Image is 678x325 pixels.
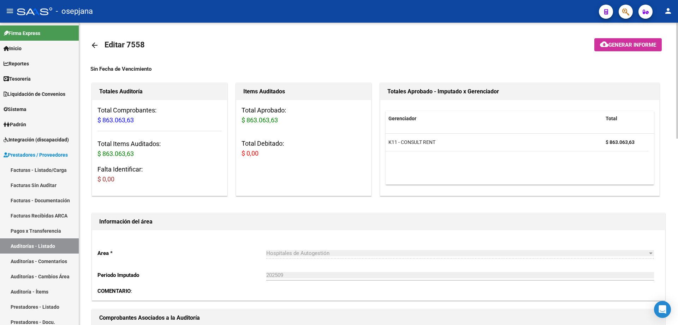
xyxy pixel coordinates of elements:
[97,105,222,125] h3: Total Comprobantes:
[97,271,266,279] p: Periodo Imputado
[99,86,220,97] h1: Totales Auditoría
[388,139,435,145] span: K11 - CONSULT RENT
[243,86,364,97] h1: Items Auditados
[600,40,608,48] mat-icon: cloud_download
[242,105,366,125] h3: Total Aprobado:
[97,164,222,184] h3: Falta Identificar:
[56,4,93,19] span: - osepjana
[608,42,656,48] span: Generar informe
[664,7,672,15] mat-icon: person
[603,111,649,126] datatable-header-cell: Total
[606,139,635,145] strong: $ 863.063,63
[90,41,99,50] mat-icon: arrow_back
[97,150,134,157] span: $ 863.063,63
[387,86,652,97] h1: Totales Aprobado - Imputado x Gerenciador
[97,288,132,294] span: :
[97,288,131,294] strong: COMENTARIO
[90,65,667,73] div: Sin Fecha de Vencimiento
[654,301,671,318] div: Open Intercom Messenger
[242,150,258,157] span: $ 0,00
[4,151,68,159] span: Prestadores / Proveedores
[242,116,278,124] span: $ 863.063,63
[97,249,266,257] p: Area *
[4,105,26,113] span: Sistema
[4,136,69,144] span: Integración (discapacidad)
[4,29,40,37] span: Firma Express
[99,216,658,227] h1: Información del área
[6,7,14,15] mat-icon: menu
[4,90,65,98] span: Liquidación de Convenios
[4,121,26,128] span: Padrón
[4,75,31,83] span: Tesorería
[266,250,329,256] span: Hospitales de Autogestión
[388,116,416,121] span: Gerenciador
[105,40,145,49] span: Editar 7558
[97,139,222,159] h3: Total Items Auditados:
[242,139,366,158] h3: Total Debitado:
[4,60,29,68] span: Reportes
[99,312,658,324] h1: Comprobantes Asociados a la Auditoría
[97,116,134,124] span: $ 863.063,63
[606,116,617,121] span: Total
[386,111,603,126] datatable-header-cell: Gerenciador
[97,175,114,183] span: $ 0,00
[4,45,22,52] span: Inicio
[594,38,662,51] button: Generar informe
